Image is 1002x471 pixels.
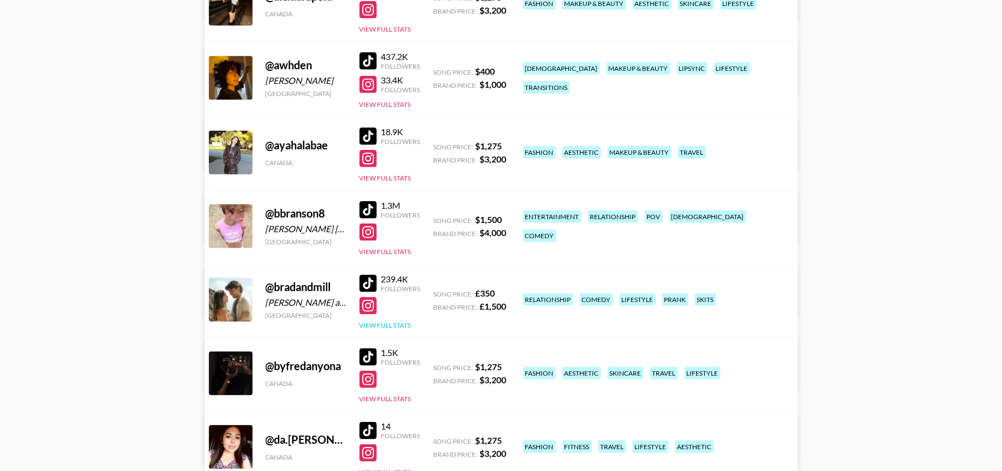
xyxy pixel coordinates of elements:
span: Brand Price: [434,81,478,89]
div: transitions [523,81,570,94]
div: @ da.[PERSON_NAME] [266,433,346,446]
div: [GEOGRAPHIC_DATA] [266,89,346,98]
button: View Full Stats [359,25,411,33]
span: Song Price: [434,143,473,151]
div: lifestyle [685,367,721,379]
strong: $ 400 [476,66,495,76]
div: Followers [381,62,421,70]
div: Canada [266,10,346,18]
strong: $ 3,200 [480,5,507,15]
div: travel [650,367,678,379]
div: skits [695,293,716,306]
span: Song Price: [434,364,473,372]
div: [GEOGRAPHIC_DATA] [266,311,346,319]
div: Followers [381,285,421,293]
div: [DEMOGRAPHIC_DATA] [669,210,746,223]
div: @ bradandmill [266,280,346,294]
div: fashion [523,146,556,159]
div: @ byfredanyona [266,359,346,373]
span: Brand Price: [434,230,478,238]
div: @ ayahalabae [266,138,346,152]
div: 239.4K [381,274,421,285]
div: 1.3M [381,200,421,211]
div: skincare [608,367,644,379]
div: pov [645,210,663,223]
span: Song Price: [434,68,473,76]
button: View Full Stats [359,247,411,256]
div: @ awhden [266,58,346,72]
span: Brand Price: [434,303,478,311]
div: 437.2K [381,51,421,62]
div: 18.9K [381,126,421,137]
div: lipsync [677,62,707,75]
div: Canada [266,453,346,461]
div: [PERSON_NAME] [PERSON_NAME] [266,224,346,234]
button: View Full Stats [359,395,411,403]
div: fashion [523,367,556,379]
span: Brand Price: [434,450,478,458]
div: aesthetic [562,367,601,379]
div: lifestyle [714,62,750,75]
div: aesthetic [562,146,601,159]
div: travel [678,146,706,159]
div: aesthetic [675,440,714,453]
strong: £ 350 [476,288,495,298]
span: Brand Price: [434,7,478,15]
div: Followers [381,86,421,94]
span: Song Price: [434,437,473,445]
div: Canada [266,159,346,167]
div: prank [662,293,688,306]
div: fashion [523,440,556,453]
span: Brand Price: [434,377,478,385]
strong: $ 3,200 [480,448,507,458]
strong: £ 1,500 [480,301,507,311]
strong: $ 1,275 [476,141,502,151]
div: Followers [381,432,421,440]
strong: $ 1,500 [476,214,502,225]
div: travel [598,440,626,453]
strong: $ 1,275 [476,435,502,445]
div: Canada [266,379,346,388]
div: 14 [381,421,421,432]
strong: $ 1,000 [480,79,507,89]
button: View Full Stats [359,174,411,182]
div: Followers [381,211,421,219]
div: lifestyle [633,440,669,453]
div: Followers [381,358,421,366]
strong: $ 3,200 [480,154,507,164]
div: comedy [523,230,556,242]
button: View Full Stats [359,100,411,108]
div: relationship [588,210,638,223]
strong: $ 4,000 [480,227,507,238]
div: comedy [580,293,613,306]
div: makeup & beauty [607,62,670,75]
span: Brand Price: [434,156,478,164]
div: [GEOGRAPHIC_DATA] [266,238,346,246]
div: fitness [562,440,592,453]
div: [DEMOGRAPHIC_DATA] [523,62,600,75]
div: relationship [523,293,573,306]
div: Followers [381,137,421,146]
div: [PERSON_NAME] and Mill [266,297,346,308]
button: View Full Stats [359,321,411,329]
strong: $ 3,200 [480,375,507,385]
div: [PERSON_NAME] [266,75,346,86]
span: Song Price: [434,290,473,298]
div: 33.4K [381,75,421,86]
div: makeup & beauty [608,146,671,159]
span: Song Price: [434,216,473,225]
div: @ bbranson8 [266,207,346,220]
strong: $ 1,275 [476,361,502,372]
div: entertainment [523,210,581,223]
div: 1.5K [381,347,421,358]
div: lifestyle [620,293,656,306]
